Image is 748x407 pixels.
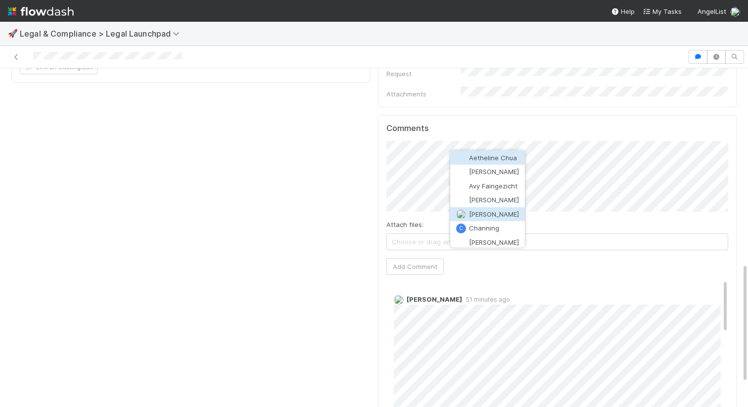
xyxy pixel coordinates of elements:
[469,154,517,162] span: Aetheline Chua
[8,29,18,38] span: 🚀
[456,223,466,233] div: Channing
[611,6,635,16] div: Help
[643,7,682,15] span: My Tasks
[456,237,466,247] img: avatar_3b2e2d1e-7104-43a1-876a-fb224033d11b.png
[456,209,466,219] img: avatar_9b18377c-2ab8-4698-9af2-31fe0779603e.png
[450,151,525,165] button: Aetheline Chua
[394,295,404,305] img: avatar_9b18377c-2ab8-4698-9af2-31fe0779603e.png
[469,210,519,218] span: [PERSON_NAME]
[730,7,740,17] img: avatar_c584de82-e924-47af-9431-5c284c40472a.png
[469,196,519,204] span: [PERSON_NAME]
[407,295,462,303] span: [PERSON_NAME]
[450,193,525,207] button: [PERSON_NAME]
[469,168,519,176] span: [PERSON_NAME]
[386,220,423,229] label: Attach files:
[459,226,463,231] span: C
[386,258,444,275] button: Add Comment
[450,179,525,192] button: Avy Faingezicht
[450,165,525,179] button: [PERSON_NAME]
[387,234,728,250] span: Choose or drag and drop file(s)
[456,153,466,163] img: avatar_103f69d0-f655-4f4f-bc28-f3abe7034599.png
[698,7,726,15] span: AngelList
[456,195,466,205] img: avatar_17610dbf-fae2-46fa-90b6-017e9223b3c9.png
[450,207,525,221] button: [PERSON_NAME]
[450,235,525,249] button: [PERSON_NAME]
[20,29,185,39] span: Legal & Compliance > Legal Launchpad
[450,221,525,235] button: CChanning
[386,89,461,99] div: Attachments
[469,238,519,246] span: [PERSON_NAME]
[456,167,466,177] img: avatar_9d20afb4-344c-4512-8880-fee77f5fe71b.png
[469,224,499,232] span: Channing
[456,181,466,191] img: avatar_dec201f5-09d3-4f0f-9f01-739a0adc16c6.png
[469,181,517,189] span: Avy Faingezicht
[386,124,728,134] h5: Comments
[462,296,510,303] span: 51 minutes ago
[643,6,682,16] a: My Tasks
[386,69,461,79] div: Request
[8,3,74,20] img: logo-inverted-e16ddd16eac7371096b0.svg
